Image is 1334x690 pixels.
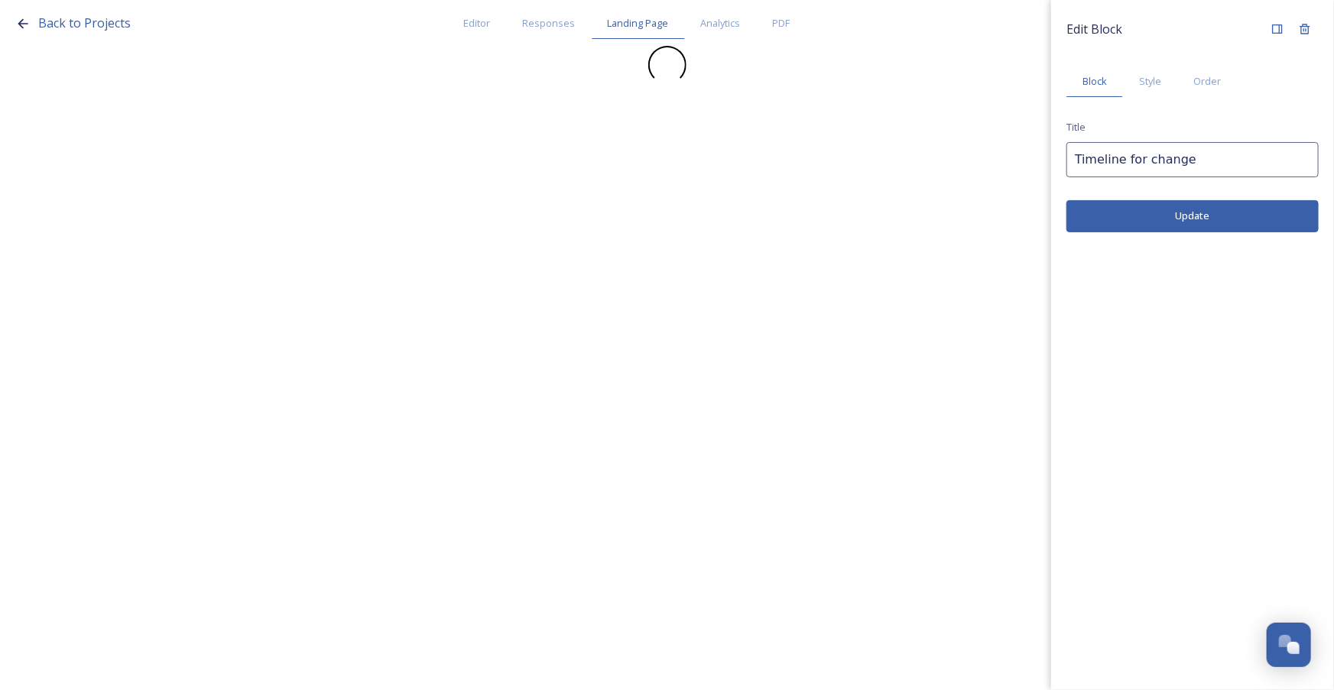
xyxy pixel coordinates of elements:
[1267,623,1311,667] button: Open Chat
[1193,74,1221,89] span: Order
[701,16,741,31] span: Analytics
[38,14,131,33] a: Back to Projects
[1066,120,1086,134] span: Title
[1066,200,1319,232] button: Update
[1066,142,1319,177] input: My Page Name
[1139,74,1161,89] span: Style
[1082,74,1107,89] span: Block
[1066,20,1122,38] span: Edit Block
[523,16,576,31] span: Responses
[773,16,790,31] span: PDF
[38,15,131,31] span: Back to Projects
[608,16,669,31] span: Landing Page
[464,16,491,31] span: Editor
